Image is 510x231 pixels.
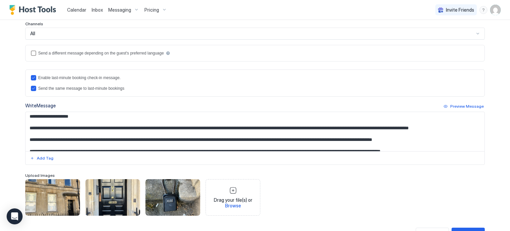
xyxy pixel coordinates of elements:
[209,197,257,209] span: Drag your file(s) or
[92,6,103,13] a: Inbox
[144,7,159,13] span: Pricing
[38,86,124,91] div: Send the same message to last-minute bookings
[29,154,54,162] button: Add Tag
[108,7,131,13] span: Messaging
[31,75,479,80] div: lastMinuteMessageEnabled
[9,5,59,15] a: Host Tools Logo
[85,179,140,216] div: View image
[446,7,474,13] span: Invite Friends
[38,51,164,56] div: Send a different message depending on the guest's preferred language
[38,75,121,80] div: Enable last-minute booking check-in message.
[443,102,485,110] button: Preview Message
[26,112,484,151] textarea: Input Field
[225,203,241,208] span: Browse
[145,179,200,216] div: View image
[7,208,23,224] div: Open Intercom Messenger
[479,6,487,14] div: menu
[67,7,86,13] span: Calendar
[25,102,56,109] div: Write Message
[25,173,55,178] span: Upload Images
[37,155,53,161] div: Add Tag
[25,179,80,216] div: View image
[31,51,479,56] div: languagesEnabled
[25,21,43,26] span: Channels
[30,31,35,37] span: All
[92,7,103,13] span: Inbox
[67,6,86,13] a: Calendar
[490,5,501,15] div: User profile
[31,86,479,91] div: lastMinuteMessageIsTheSame
[450,103,484,109] div: Preview Message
